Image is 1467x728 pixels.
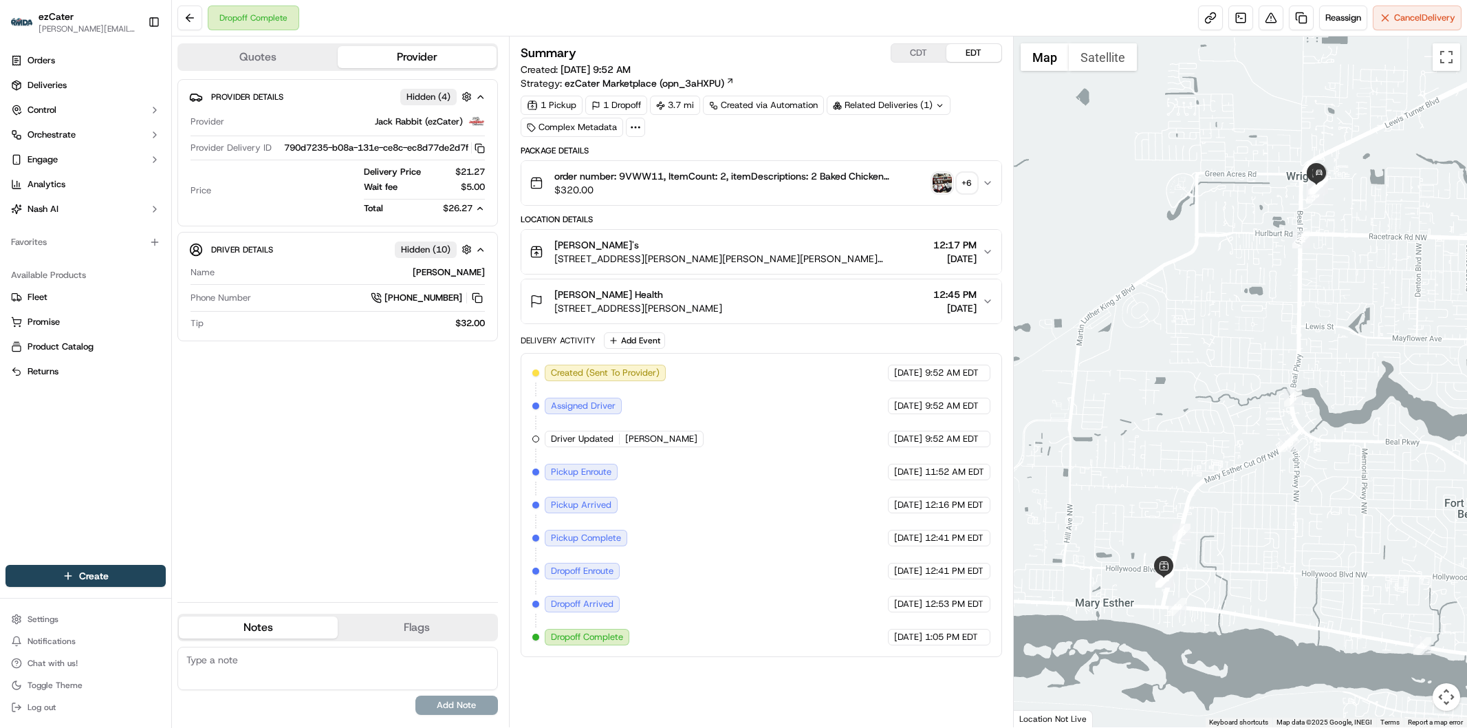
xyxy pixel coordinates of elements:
span: Created: [521,63,631,76]
span: [DATE] [894,367,922,379]
a: Report a map error [1408,718,1463,726]
div: Complex Metadata [521,118,623,137]
span: ezCater [39,10,74,23]
a: Terms (opens in new tab) [1380,718,1400,726]
span: Delivery Price [364,166,437,178]
span: Created (Sent To Provider) [551,367,660,379]
img: ezCater [11,18,33,27]
button: Hidden (10) [395,241,475,258]
button: Reassign [1319,6,1367,30]
a: Created via Automation [703,96,824,115]
div: Package Details [521,145,1002,156]
button: ezCaterezCater[PERSON_NAME][EMAIL_ADDRESS][DOMAIN_NAME] [6,6,142,39]
span: [PERSON_NAME] [625,433,697,445]
button: [PERSON_NAME] Health[STREET_ADDRESS][PERSON_NAME]12:45 PM[DATE] [521,279,1001,323]
span: Reassign [1325,12,1361,24]
span: 9:52 AM EDT [925,400,979,412]
span: Fleet [28,291,47,303]
span: [DATE] [894,400,922,412]
div: 1 Dropoff [585,96,647,115]
button: Log out [6,698,166,717]
div: 1 Pickup [521,96,583,115]
span: 12:41 PM EDT [925,532,984,544]
button: Orchestrate [6,124,166,146]
span: $21.27 [439,166,485,178]
span: Pickup Arrived [551,499,611,511]
span: Create [79,569,109,583]
button: Notifications [6,632,166,651]
span: 12:45 PM [933,288,977,301]
button: photo_proof_of_pickup image+6 [933,173,977,193]
img: photo_proof_of_pickup image [933,173,952,193]
button: CDT [891,44,946,62]
span: Toggle Theme [28,680,83,691]
div: Favorites [6,231,166,253]
span: $26.27 [443,202,472,214]
span: Returns [28,365,58,378]
span: [PERSON_NAME]'s [554,238,639,252]
span: Name [191,266,215,279]
span: 12:53 PM EDT [925,598,984,610]
span: Price [191,184,211,197]
span: Provider [191,116,224,128]
a: Analytics [6,173,166,195]
a: Fleet [11,291,160,303]
span: Provider Details [211,92,283,103]
div: Related Deliveries (1) [827,96,950,115]
div: 23 [1306,186,1324,204]
span: Driver Details [211,244,273,255]
span: $5.00 [439,181,485,193]
span: 12:41 PM EDT [925,565,984,577]
button: Returns [6,361,166,383]
span: Hidden ( 10 ) [401,244,450,256]
button: Product Catalog [6,336,166,358]
button: Promise [6,311,166,333]
a: Deliveries [6,74,166,96]
span: 12:17 PM [933,238,977,252]
span: Dropoff Complete [551,631,623,643]
span: Total [364,202,423,215]
div: Location Details [521,214,1002,225]
button: Fleet [6,286,166,308]
span: $320.00 [554,183,927,197]
div: Available Products [6,264,166,286]
span: order number: 9VWW11, ItemCount: 2, itemDescriptions: 2 Baked Chicken Parmigiano & Fettuccine [PE... [554,169,927,183]
span: Engage [28,153,58,166]
span: Phone Number [191,292,251,304]
span: 12:16 PM EDT [925,499,984,511]
span: 11:52 AM EDT [925,466,984,478]
div: Location Not Live [1014,710,1093,727]
span: Log out [28,702,56,713]
button: Total$26.27 [364,202,485,215]
button: Nash AI [6,198,166,220]
span: [DATE] [894,466,922,478]
button: [PERSON_NAME]'s[STREET_ADDRESS][PERSON_NAME][PERSON_NAME][PERSON_NAME][PERSON_NAME]12:17 PM[DATE] [521,230,1001,274]
span: [DATE] [894,598,922,610]
button: Chat with us! [6,654,166,673]
span: Wait fee [364,181,437,193]
button: Toggle Theme [6,676,166,695]
span: Hidden ( 4 ) [406,91,450,103]
a: Orders [6,50,166,72]
div: [PERSON_NAME] [220,266,485,279]
img: Google [1017,709,1063,727]
span: Promise [28,316,60,328]
button: EDT [946,44,1001,62]
button: Show satellite imagery [1069,43,1137,71]
button: Show street map [1021,43,1069,71]
span: [DATE] [933,301,977,315]
span: [DATE] [894,499,922,511]
span: Analytics [28,178,65,191]
img: jack_rabbit_logo.png [468,114,485,130]
span: Nash AI [28,203,58,215]
div: $32.00 [209,317,485,330]
button: Driver DetailsHidden (10) [189,238,486,261]
a: Returns [11,365,160,378]
button: [PERSON_NAME][EMAIL_ADDRESS][DOMAIN_NAME] [39,23,137,34]
span: [PERSON_NAME] Health [554,288,663,301]
span: Jack Rabbit (ezCater) [375,116,463,128]
button: Settings [6,610,166,629]
span: Driver Updated [551,433,613,445]
span: Orders [28,54,55,67]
